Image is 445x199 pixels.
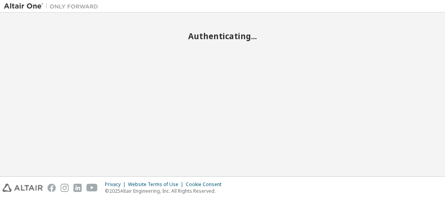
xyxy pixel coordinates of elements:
img: facebook.svg [48,184,56,192]
div: Privacy [105,181,128,188]
img: youtube.svg [86,184,98,192]
div: Cookie Consent [186,181,226,188]
img: altair_logo.svg [2,184,43,192]
div: Website Terms of Use [128,181,186,188]
img: linkedin.svg [73,184,82,192]
h2: Authenticating... [4,31,441,41]
img: instagram.svg [60,184,69,192]
img: Altair One [4,2,102,10]
p: © 2025 Altair Engineering, Inc. All Rights Reserved. [105,188,226,194]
